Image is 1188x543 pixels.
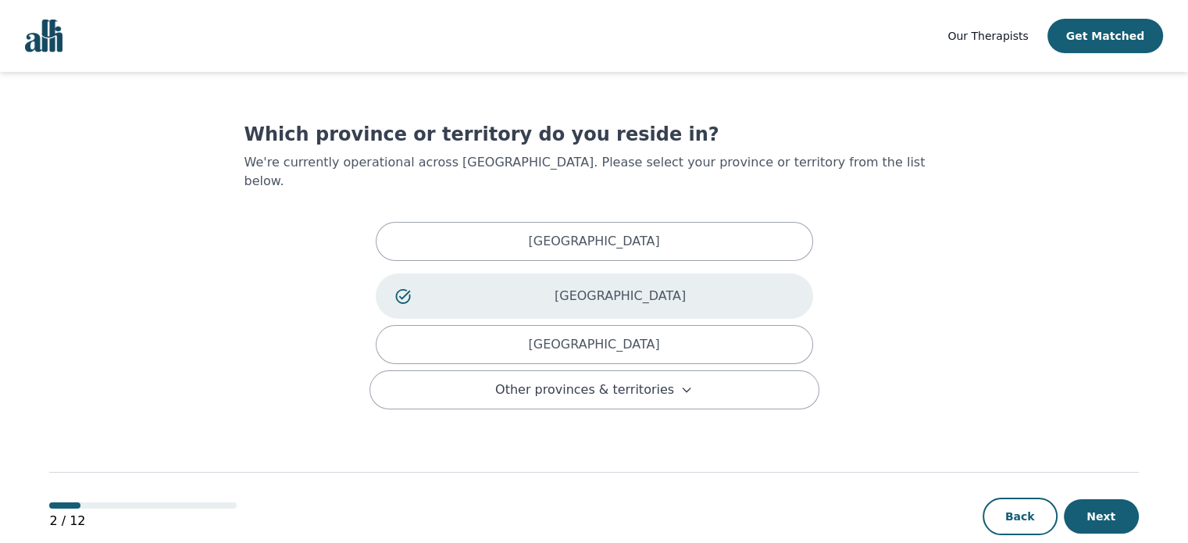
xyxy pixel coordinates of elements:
[49,512,237,530] p: 2 / 12
[947,27,1028,45] a: Our Therapists
[369,370,819,409] button: Other provinces & territories
[528,232,659,251] p: [GEOGRAPHIC_DATA]
[244,122,944,147] h1: Which province or territory do you reside in?
[25,20,62,52] img: alli logo
[244,153,944,191] p: We're currently operational across [GEOGRAPHIC_DATA]. Please select your province or territory fr...
[495,380,674,399] span: Other provinces & territories
[1064,499,1139,534] button: Next
[448,287,794,305] p: [GEOGRAPHIC_DATA]
[528,335,659,354] p: [GEOGRAPHIC_DATA]
[947,30,1028,42] span: Our Therapists
[1047,19,1163,53] button: Get Matched
[983,498,1058,535] button: Back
